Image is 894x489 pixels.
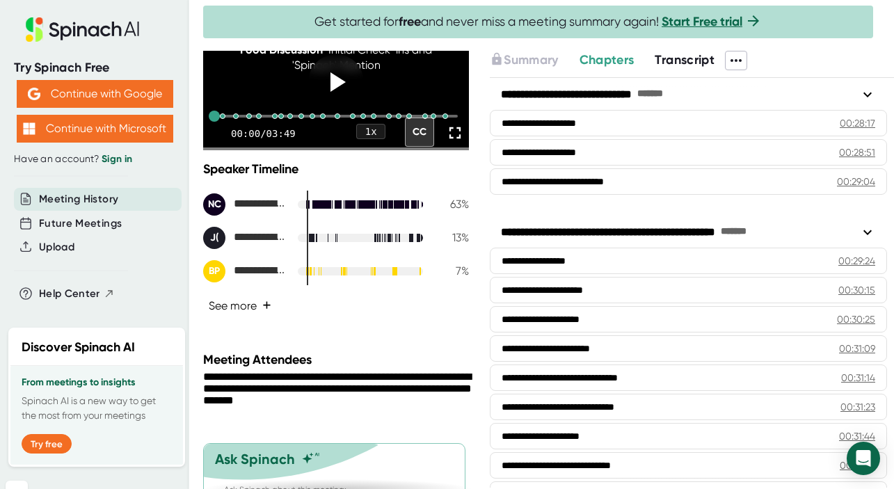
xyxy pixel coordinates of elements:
[841,371,875,385] div: 00:31:14
[22,434,72,454] button: Try free
[203,193,287,216] div: New York City Tourism + Conventions
[203,260,287,282] div: Brittany Petronella
[22,394,172,423] p: Spinach AI is a new way to get the most from your meetings
[203,193,225,216] div: NC
[838,254,875,268] div: 00:29:24
[839,342,875,355] div: 00:31:09
[655,51,715,70] button: Transcript
[838,283,875,297] div: 00:30:15
[434,264,469,278] div: 7 %
[17,115,173,143] button: Continue with Microsoft
[262,300,271,311] span: +
[837,175,875,189] div: 00:29:04
[356,124,385,139] div: 1 x
[102,153,132,165] a: Sign in
[216,27,456,74] div: - Initial Check-ins and 'Spinach' Mention
[39,239,74,255] button: Upload
[231,128,296,139] div: 00:00 / 03:49
[580,51,634,70] button: Chapters
[39,286,115,302] button: Help Center
[203,227,225,249] div: J(
[434,198,469,211] div: 63 %
[399,14,421,29] b: free
[847,442,880,475] div: Open Intercom Messenger
[655,52,715,67] span: Transcript
[203,352,472,367] div: Meeting Attendees
[662,14,742,29] a: Start Free trial
[490,51,558,70] button: Summary
[837,312,875,326] div: 00:30:25
[39,216,122,232] button: Future Meetings
[839,429,875,443] div: 00:31:44
[39,286,100,302] span: Help Center
[434,231,469,244] div: 13 %
[22,338,135,357] h2: Discover Spinach AI
[840,400,875,414] div: 00:31:23
[39,191,118,207] button: Meeting History
[490,51,579,70] div: Upgrade to access
[314,14,762,30] span: Get started for and never miss a meeting summary again!
[203,161,469,177] div: Speaker Timeline
[203,227,287,249] div: Jen Davis (she/her)
[17,80,173,108] button: Continue with Google
[28,88,40,100] img: Aehbyd4JwY73AAAAAElFTkSuQmCC
[14,153,175,166] div: Have an account?
[203,294,277,318] button: See more+
[504,52,558,67] span: Summary
[840,116,875,130] div: 00:28:17
[22,377,172,388] h3: From meetings to insights
[215,451,295,467] div: Ask Spinach
[405,118,434,147] div: CC
[840,458,875,472] div: 00:31:46
[839,145,875,159] div: 00:28:51
[203,260,225,282] div: BP
[14,60,175,76] div: Try Spinach Free
[580,52,634,67] span: Chapters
